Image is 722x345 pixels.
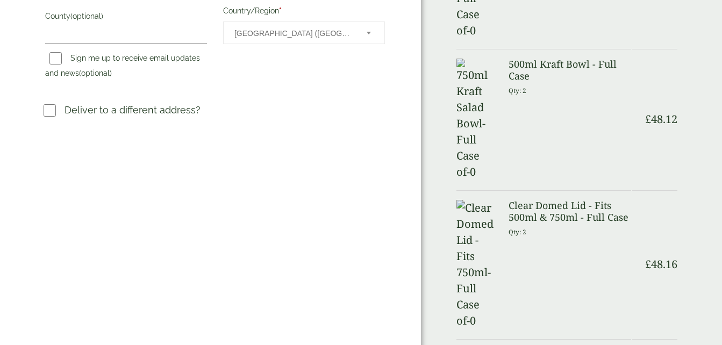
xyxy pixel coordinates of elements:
[645,112,677,126] bdi: 48.12
[279,6,282,15] abbr: required
[223,21,385,44] span: Country/Region
[456,59,495,180] img: 750ml Kraft Salad Bowl-Full Case of-0
[645,112,651,126] span: £
[45,54,200,81] label: Sign me up to receive email updates and news
[456,200,495,329] img: Clear Domed Lid - Fits 750ml-Full Case of-0
[509,200,632,223] h3: Clear Domed Lid - Fits 500ml & 750ml - Full Case
[509,87,526,95] small: Qty: 2
[49,52,62,64] input: Sign me up to receive email updates and news(optional)
[79,69,112,77] span: (optional)
[45,9,207,27] label: County
[645,257,677,271] bdi: 48.16
[234,22,352,45] span: United Kingdom (UK)
[223,3,385,21] label: Country/Region
[509,228,526,236] small: Qty: 2
[70,12,103,20] span: (optional)
[509,59,632,82] h3: 500ml Kraft Bowl - Full Case
[65,103,201,117] p: Deliver to a different address?
[645,257,651,271] span: £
